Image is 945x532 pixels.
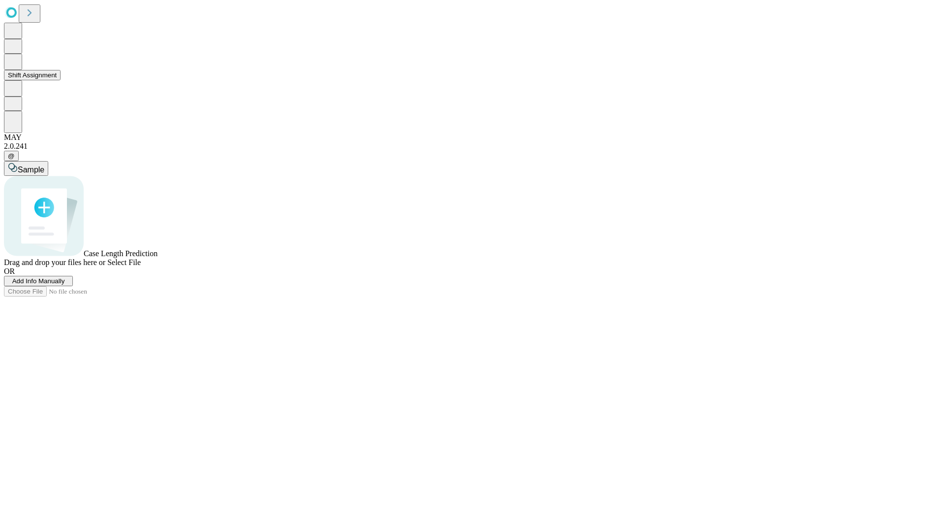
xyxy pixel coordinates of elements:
[107,258,141,266] span: Select File
[4,267,15,275] span: OR
[18,166,44,174] span: Sample
[8,152,15,160] span: @
[4,70,61,80] button: Shift Assignment
[4,276,73,286] button: Add Info Manually
[12,277,65,285] span: Add Info Manually
[4,142,941,151] div: 2.0.241
[4,133,941,142] div: MAY
[4,151,19,161] button: @
[4,161,48,176] button: Sample
[4,258,105,266] span: Drag and drop your files here or
[84,249,157,258] span: Case Length Prediction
